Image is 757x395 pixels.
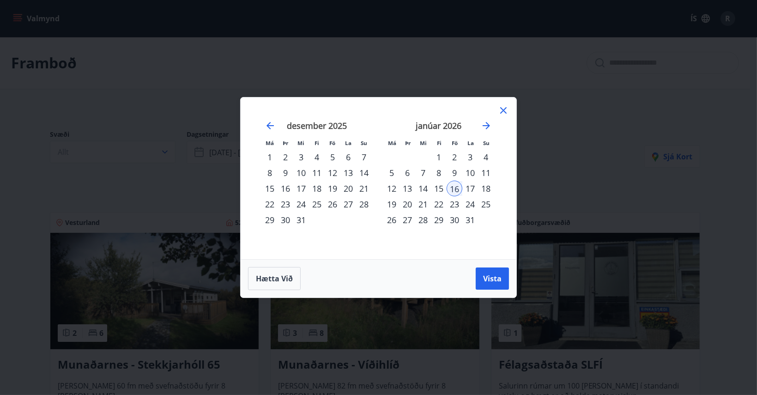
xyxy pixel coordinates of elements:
[356,196,372,212] div: 28
[309,165,325,181] td: Choose fimmtudagur, 11. desember 2025 as your check-out date. It’s available.
[388,140,396,146] small: Má
[293,212,309,228] div: 31
[325,165,340,181] td: Choose föstudagur, 12. desember 2025 as your check-out date. It’s available.
[262,212,278,228] td: Choose mánudagur, 29. desember 2025 as your check-out date. It’s available.
[462,165,478,181] td: Choose laugardagur, 10. janúar 2026 as your check-out date. It’s available.
[278,212,293,228] td: Choose þriðjudagur, 30. desember 2025 as your check-out date. It’s available.
[287,120,347,131] strong: desember 2025
[278,149,293,165] div: 2
[356,149,372,165] div: 7
[309,149,325,165] div: 4
[262,165,278,181] td: Choose mánudagur, 8. desember 2025 as your check-out date. It’s available.
[478,196,494,212] div: 25
[293,181,309,196] td: Choose miðvikudagur, 17. desember 2025 as your check-out date. It’s available.
[462,181,478,196] div: 17
[278,165,293,181] td: Choose þriðjudagur, 9. desember 2025 as your check-out date. It’s available.
[340,165,356,181] td: Choose laugardagur, 13. desember 2025 as your check-out date. It’s available.
[340,196,356,212] div: 27
[447,181,462,196] div: 16
[478,181,494,196] td: Choose sunnudagur, 18. janúar 2026 as your check-out date. It’s available.
[462,181,478,196] td: Choose laugardagur, 17. janúar 2026 as your check-out date. It’s available.
[262,212,278,228] div: 29
[452,140,458,146] small: Fö
[248,267,301,290] button: Hætta við
[262,165,278,181] div: 8
[478,165,494,181] div: 11
[462,212,478,228] div: 31
[384,212,400,228] div: 26
[431,165,447,181] td: Choose fimmtudagur, 8. janúar 2026 as your check-out date. It’s available.
[356,165,372,181] div: 14
[416,120,462,131] strong: janúar 2026
[478,149,494,165] td: Choose sunnudagur, 4. janúar 2026 as your check-out date. It’s available.
[384,212,400,228] td: Choose mánudagur, 26. janúar 2026 as your check-out date. It’s available.
[462,196,478,212] td: Choose laugardagur, 24. janúar 2026 as your check-out date. It’s available.
[415,165,431,181] td: Choose miðvikudagur, 7. janúar 2026 as your check-out date. It’s available.
[447,149,462,165] div: 2
[415,196,431,212] td: Choose miðvikudagur, 21. janúar 2026 as your check-out date. It’s available.
[309,165,325,181] div: 11
[447,165,462,181] div: 9
[340,196,356,212] td: Choose laugardagur, 27. desember 2025 as your check-out date. It’s available.
[325,149,340,165] div: 5
[325,196,340,212] div: 26
[340,165,356,181] div: 13
[478,196,494,212] td: Choose sunnudagur, 25. janúar 2026 as your check-out date. It’s available.
[400,196,415,212] div: 20
[293,149,309,165] div: 3
[293,149,309,165] td: Choose miðvikudagur, 3. desember 2025 as your check-out date. It’s available.
[431,212,447,228] div: 29
[262,149,278,165] div: 1
[483,140,490,146] small: Su
[340,181,356,196] td: Choose laugardagur, 20. desember 2025 as your check-out date. It’s available.
[400,181,415,196] div: 13
[266,140,274,146] small: Má
[462,149,478,165] td: Choose laugardagur, 3. janúar 2026 as your check-out date. It’s available.
[431,181,447,196] div: 15
[420,140,427,146] small: Mi
[384,165,400,181] div: 5
[252,109,505,248] div: Calendar
[325,181,340,196] td: Choose föstudagur, 19. desember 2025 as your check-out date. It’s available.
[478,181,494,196] div: 18
[293,212,309,228] td: Choose miðvikudagur, 31. desember 2025 as your check-out date. It’s available.
[262,181,278,196] td: Choose mánudagur, 15. desember 2025 as your check-out date. It’s available.
[447,165,462,181] td: Choose föstudagur, 9. janúar 2026 as your check-out date. It’s available.
[356,149,372,165] td: Choose sunnudagur, 7. desember 2025 as your check-out date. It’s available.
[356,181,372,196] div: 21
[325,181,340,196] div: 19
[415,165,431,181] div: 7
[447,181,462,196] td: Selected as start date. föstudagur, 16. janúar 2026
[431,165,447,181] div: 8
[293,181,309,196] div: 17
[384,181,400,196] div: 12
[298,140,305,146] small: Mi
[415,181,431,196] td: Choose miðvikudagur, 14. janúar 2026 as your check-out date. It’s available.
[278,181,293,196] div: 16
[325,149,340,165] td: Choose föstudagur, 5. desember 2025 as your check-out date. It’s available.
[293,196,309,212] td: Choose miðvikudagur, 24. desember 2025 as your check-out date. It’s available.
[356,196,372,212] td: Choose sunnudagur, 28. desember 2025 as your check-out date. It’s available.
[400,165,415,181] div: 6
[415,196,431,212] div: 21
[431,149,447,165] td: Choose fimmtudagur, 1. janúar 2026 as your check-out date. It’s available.
[400,181,415,196] td: Choose þriðjudagur, 13. janúar 2026 as your check-out date. It’s available.
[356,181,372,196] td: Choose sunnudagur, 21. desember 2025 as your check-out date. It’s available.
[309,196,325,212] div: 25
[309,196,325,212] td: Choose fimmtudagur, 25. desember 2025 as your check-out date. It’s available.
[431,196,447,212] div: 22
[415,212,431,228] td: Choose miðvikudagur, 28. janúar 2026 as your check-out date. It’s available.
[405,140,411,146] small: Þr
[315,140,319,146] small: Fi
[400,165,415,181] td: Choose þriðjudagur, 6. janúar 2026 as your check-out date. It’s available.
[483,273,502,284] span: Vista
[384,196,400,212] div: 19
[400,196,415,212] td: Choose þriðjudagur, 20. janúar 2026 as your check-out date. It’s available.
[481,120,492,131] div: Move forward to switch to the next month.
[447,212,462,228] td: Choose föstudagur, 30. janúar 2026 as your check-out date. It’s available.
[330,140,336,146] small: Fö
[278,196,293,212] div: 23
[447,196,462,212] div: 23
[400,212,415,228] td: Choose þriðjudagur, 27. janúar 2026 as your check-out date. It’s available.
[293,196,309,212] div: 24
